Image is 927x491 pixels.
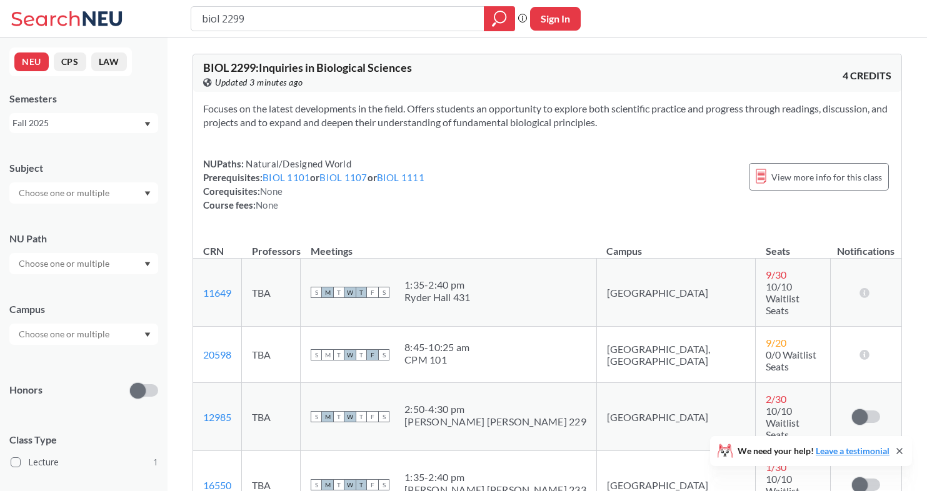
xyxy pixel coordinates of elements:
span: S [311,349,322,360]
span: S [311,479,322,490]
a: BIOL 1111 [377,172,424,183]
span: BIOL 2299 : Inquiries in Biological Sciences [203,61,412,74]
span: S [311,411,322,422]
a: 12985 [203,411,231,423]
div: Dropdown arrow [9,253,158,274]
span: None [256,199,278,211]
span: S [378,349,389,360]
input: Choose one or multiple [13,186,118,201]
td: [GEOGRAPHIC_DATA] [596,383,756,451]
button: LAW [91,52,127,71]
span: S [378,287,389,298]
span: 1 [153,455,158,469]
span: F [367,287,378,298]
div: Semesters [9,92,158,106]
span: 4 CREDITS [843,69,891,82]
a: 16550 [203,479,231,491]
th: Notifications [830,232,901,259]
span: F [367,411,378,422]
div: 2:50 - 4:30 pm [404,403,586,415]
span: T [333,479,344,490]
span: W [344,479,356,490]
td: TBA [242,259,301,327]
button: Sign In [530,7,581,31]
span: S [378,411,389,422]
input: Choose one or multiple [13,256,118,271]
div: NU Path [9,232,158,245]
span: T [356,287,367,298]
span: Updated 3 minutes ago [215,76,303,89]
svg: Dropdown arrow [144,122,151,127]
span: W [344,349,356,360]
span: 1 / 30 [766,461,786,473]
th: Meetings [301,232,597,259]
th: Professors [242,232,301,259]
div: Fall 2025 [13,116,143,130]
div: magnifying glass [484,6,515,31]
span: T [356,411,367,422]
div: 1:35 - 2:40 pm [404,279,471,291]
p: Honors [9,383,43,397]
div: Ryder Hall 431 [404,291,471,304]
svg: Dropdown arrow [144,262,151,267]
span: View more info for this class [771,169,882,185]
span: 2 / 30 [766,393,786,405]
div: [PERSON_NAME] [PERSON_NAME] 229 [404,415,586,428]
a: 11649 [203,287,231,299]
span: T [333,349,344,360]
svg: Dropdown arrow [144,191,151,196]
a: Leave a testimonial [816,445,889,456]
span: T [333,287,344,298]
span: T [356,349,367,360]
span: W [344,411,356,422]
span: M [322,287,333,298]
div: Fall 2025Dropdown arrow [9,113,158,133]
span: M [322,349,333,360]
div: 1:35 - 2:40 pm [404,471,586,484]
span: S [311,287,322,298]
svg: Dropdown arrow [144,332,151,337]
section: Focuses on the latest developments in the field. Offers students an opportunity to explore both s... [203,102,891,129]
span: T [333,411,344,422]
span: F [367,349,378,360]
span: We need your help! [738,447,889,455]
span: 9 / 20 [766,337,786,349]
span: Class Type [9,433,158,447]
span: 9 / 30 [766,269,786,280]
span: F [367,479,378,490]
svg: magnifying glass [492,10,507,27]
div: NUPaths: Prerequisites: or or Corequisites: Course fees: [203,157,424,212]
button: CPS [54,52,86,71]
th: Seats [756,232,830,259]
span: S [378,479,389,490]
div: Campus [9,302,158,316]
th: Campus [596,232,756,259]
a: 20598 [203,349,231,360]
div: Subject [9,161,158,175]
div: Dropdown arrow [9,182,158,204]
span: 0/0 Waitlist Seats [766,349,816,372]
button: NEU [14,52,49,71]
span: 10/10 Waitlist Seats [766,280,799,316]
td: [GEOGRAPHIC_DATA] [596,259,756,327]
span: T [356,479,367,490]
span: None [260,186,283,197]
input: Class, professor, course number, "phrase" [201,8,475,29]
span: W [344,287,356,298]
div: 8:45 - 10:25 am [404,341,469,354]
td: TBA [242,383,301,451]
a: BIOL 1107 [319,172,367,183]
div: Dropdown arrow [9,324,158,345]
span: M [322,479,333,490]
a: BIOL 1101 [263,172,310,183]
label: Lecture [11,454,158,470]
td: [GEOGRAPHIC_DATA], [GEOGRAPHIC_DATA] [596,327,756,383]
span: M [322,411,333,422]
div: CPM 101 [404,354,469,366]
input: Choose one or multiple [13,327,118,342]
span: 10/10 Waitlist Seats [766,405,799,440]
span: Natural/Designed World [244,158,351,169]
td: TBA [242,327,301,383]
div: CRN [203,244,224,258]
